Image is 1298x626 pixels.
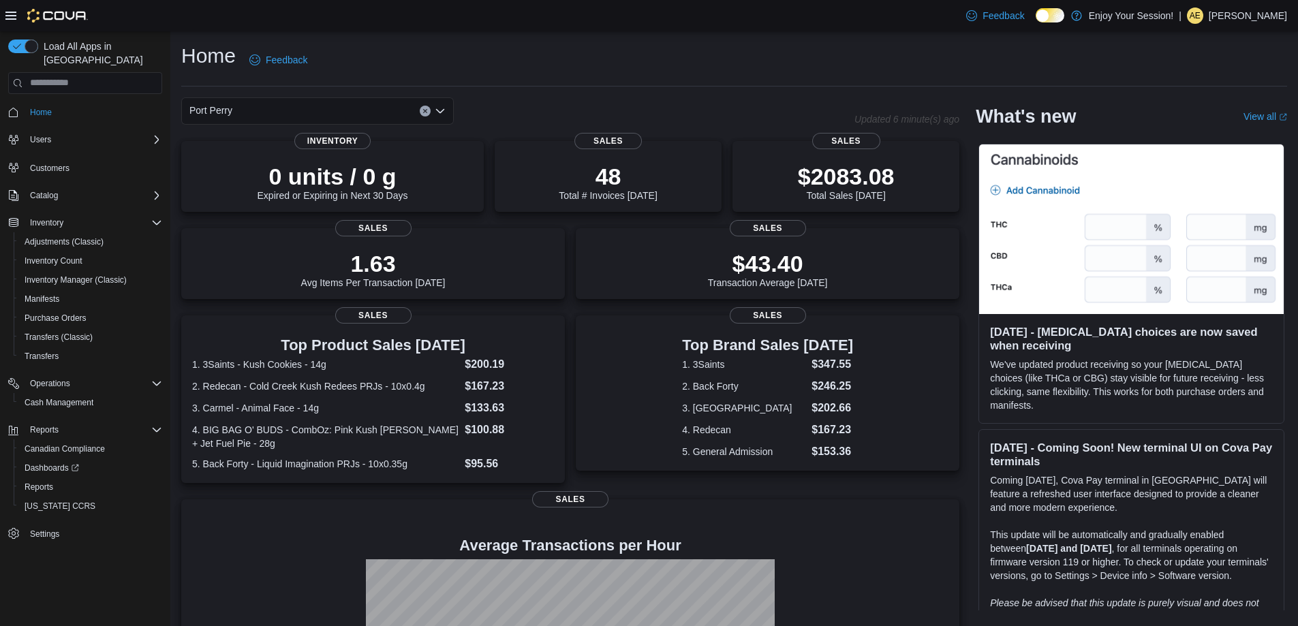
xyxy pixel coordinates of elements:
[181,42,236,69] h1: Home
[25,526,65,542] a: Settings
[30,134,51,145] span: Users
[25,215,69,231] button: Inventory
[3,102,168,122] button: Home
[465,356,554,373] dd: $200.19
[1209,7,1287,24] p: [PERSON_NAME]
[30,163,69,174] span: Customers
[14,232,168,251] button: Adjustments (Classic)
[25,160,75,176] a: Customers
[3,524,168,544] button: Settings
[812,133,880,149] span: Sales
[682,401,806,415] dt: 3. [GEOGRAPHIC_DATA]
[708,250,828,288] div: Transaction Average [DATE]
[25,255,82,266] span: Inventory Count
[812,400,853,416] dd: $202.66
[682,445,806,458] dt: 5. General Admission
[27,9,88,22] img: Cova
[682,337,853,354] h3: Top Brand Sales [DATE]
[25,375,162,392] span: Operations
[25,187,63,204] button: Catalog
[14,458,168,478] a: Dashboards
[14,328,168,347] button: Transfers (Classic)
[19,460,162,476] span: Dashboards
[3,130,168,149] button: Users
[19,460,84,476] a: Dashboards
[3,157,168,177] button: Customers
[19,479,162,495] span: Reports
[30,378,70,389] span: Operations
[19,441,162,457] span: Canadian Compliance
[1036,8,1064,22] input: Dark Mode
[335,220,412,236] span: Sales
[1187,7,1203,24] div: Alana Edgington
[559,163,657,201] div: Total # Invoices [DATE]
[1026,543,1111,554] strong: [DATE] and [DATE]
[14,347,168,366] button: Transfers
[335,307,412,324] span: Sales
[990,473,1273,514] p: Coming [DATE], Cova Pay terminal in [GEOGRAPHIC_DATA] will feature a refreshed user interface des...
[435,106,446,116] button: Open list of options
[25,463,79,473] span: Dashboards
[30,529,59,539] span: Settings
[465,422,554,438] dd: $100.88
[25,397,93,408] span: Cash Management
[1279,113,1287,121] svg: External link
[532,491,608,507] span: Sales
[30,424,59,435] span: Reports
[25,275,127,285] span: Inventory Manager (Classic)
[1190,7,1201,24] span: AE
[25,482,53,492] span: Reports
[990,597,1259,622] em: Please be advised that this update is purely visual and does not impact payment functionality.
[30,190,58,201] span: Catalog
[465,400,554,416] dd: $133.63
[798,163,895,190] p: $2083.08
[192,379,459,393] dt: 2. Redecan - Cold Creek Kush Redees PRJs - 10x0.4g
[730,307,806,324] span: Sales
[19,394,99,411] a: Cash Management
[19,234,109,250] a: Adjustments (Classic)
[1179,7,1181,24] p: |
[708,250,828,277] p: $43.40
[465,456,554,472] dd: $95.56
[25,159,162,176] span: Customers
[19,348,64,364] a: Transfers
[990,441,1273,468] h3: [DATE] - Coming Soon! New terminal UI on Cova Pay terminals
[19,329,162,345] span: Transfers (Classic)
[682,379,806,393] dt: 2. Back Forty
[301,250,446,277] p: 1.63
[19,498,162,514] span: Washington CCRS
[3,420,168,439] button: Reports
[14,251,168,270] button: Inventory Count
[812,356,853,373] dd: $347.55
[25,131,162,148] span: Users
[14,439,168,458] button: Canadian Compliance
[192,457,459,471] dt: 5. Back Forty - Liquid Imagination PRJs - 10x0.35g
[1036,22,1036,23] span: Dark Mode
[854,114,959,125] p: Updated 6 minute(s) ago
[465,378,554,394] dd: $167.23
[25,422,64,438] button: Reports
[14,309,168,328] button: Purchase Orders
[1243,111,1287,122] a: View allExternal link
[19,253,88,269] a: Inventory Count
[19,234,162,250] span: Adjustments (Classic)
[258,163,408,201] div: Expired or Expiring in Next 30 Days
[812,422,853,438] dd: $167.23
[19,272,132,288] a: Inventory Manager (Classic)
[25,375,76,392] button: Operations
[25,187,162,204] span: Catalog
[294,133,371,149] span: Inventory
[3,186,168,205] button: Catalog
[25,104,162,121] span: Home
[812,443,853,460] dd: $153.36
[983,9,1024,22] span: Feedback
[574,133,643,149] span: Sales
[8,97,162,579] nav: Complex example
[730,220,806,236] span: Sales
[30,217,63,228] span: Inventory
[19,329,98,345] a: Transfers (Classic)
[189,102,232,119] span: Port Perry
[990,358,1273,412] p: We've updated product receiving so your [MEDICAL_DATA] choices (like THCa or CBG) stay visible fo...
[25,294,59,304] span: Manifests
[14,478,168,497] button: Reports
